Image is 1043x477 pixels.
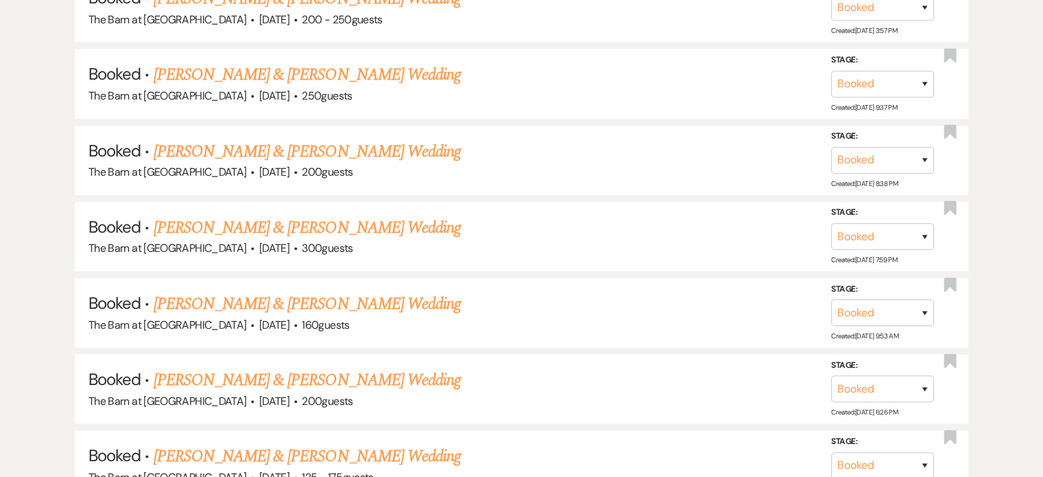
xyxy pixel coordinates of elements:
label: Stage: [831,129,934,144]
span: [DATE] [259,241,289,255]
span: Created: [DATE] 9:53 AM [831,331,898,340]
a: [PERSON_NAME] & [PERSON_NAME] Wedding [154,62,461,87]
span: [DATE] [259,165,289,179]
span: The Barn at [GEOGRAPHIC_DATA] [88,89,246,103]
a: [PERSON_NAME] & [PERSON_NAME] Wedding [154,444,461,469]
span: Booked [88,140,141,161]
span: [DATE] [259,12,289,27]
a: [PERSON_NAME] & [PERSON_NAME] Wedding [154,292,461,316]
a: [PERSON_NAME] & [PERSON_NAME] Wedding [154,368,461,393]
span: Created: [DATE] 3:57 PM [831,26,897,35]
span: Created: [DATE] 8:38 PM [831,179,898,188]
span: Booked [88,216,141,237]
span: 200 - 250 guests [302,12,382,27]
span: 200 guests [302,165,352,179]
span: The Barn at [GEOGRAPHIC_DATA] [88,12,246,27]
span: Booked [88,292,141,314]
label: Stage: [831,358,934,373]
span: The Barn at [GEOGRAPHIC_DATA] [88,165,246,179]
span: The Barn at [GEOGRAPHIC_DATA] [88,394,246,408]
span: [DATE] [259,89,289,103]
label: Stage: [831,53,934,68]
span: 200 guests [302,394,352,408]
span: [DATE] [259,394,289,408]
span: Booked [88,445,141,466]
label: Stage: [831,434,934,450]
span: Created: [DATE] 7:59 PM [831,255,897,264]
span: 250 guests [302,89,352,103]
span: Booked [88,63,141,84]
span: The Barn at [GEOGRAPHIC_DATA] [88,318,246,332]
span: The Barn at [GEOGRAPHIC_DATA] [88,241,246,255]
a: [PERSON_NAME] & [PERSON_NAME] Wedding [154,216,461,240]
span: [DATE] [259,318,289,332]
span: 160 guests [302,318,349,332]
label: Stage: [831,205,934,220]
span: Created: [DATE] 6:26 PM [831,408,898,417]
a: [PERSON_NAME] & [PERSON_NAME] Wedding [154,139,461,164]
span: Booked [88,369,141,390]
span: 300 guests [302,241,352,255]
span: Created: [DATE] 9:37 PM [831,103,897,112]
label: Stage: [831,282,934,297]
